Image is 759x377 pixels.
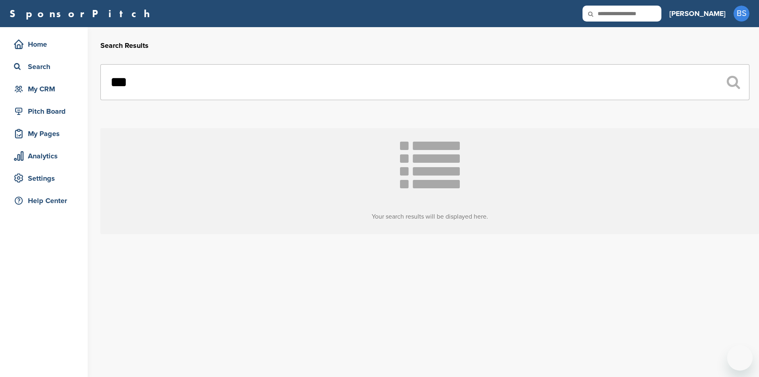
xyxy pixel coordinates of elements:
a: Home [8,35,80,53]
div: Home [12,37,80,51]
a: SponsorPitch [10,8,155,19]
div: Settings [12,171,80,186]
a: Settings [8,169,80,188]
a: Pitch Board [8,102,80,120]
div: My CRM [12,82,80,96]
a: My Pages [8,124,80,143]
div: Analytics [12,149,80,163]
h3: Your search results will be displayed here. [100,212,759,221]
div: My Pages [12,126,80,141]
iframe: Button to launch messaging window [727,345,753,371]
a: Analytics [8,147,80,165]
div: Search [12,59,80,74]
div: Pitch Board [12,104,80,118]
span: BS [734,6,749,22]
a: [PERSON_NAME] [669,5,726,22]
a: Search [8,57,80,76]
h3: [PERSON_NAME] [669,8,726,19]
a: Help Center [8,191,80,210]
a: My CRM [8,80,80,98]
div: Help Center [12,193,80,208]
h2: Search Results [100,40,749,51]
